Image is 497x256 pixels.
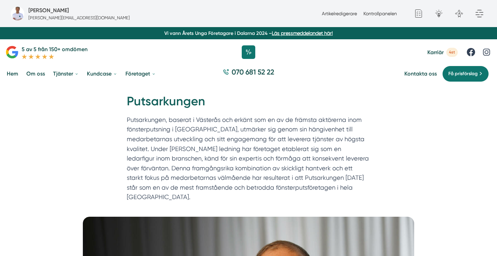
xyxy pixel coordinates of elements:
span: Karriär [427,49,444,56]
span: 070 681 52 22 [232,67,274,77]
a: Hem [5,65,20,82]
img: foretagsbild-pa-smartproduktion-en-webbyraer-i-dalarnas-lan.png [11,7,24,20]
a: Företaget [124,65,157,82]
span: 4st [446,48,458,57]
p: 5 av 5 från 150+ omdömen [22,45,88,54]
a: 070 681 52 22 [220,67,277,80]
a: Om oss [25,65,46,82]
a: Få prisförslag [442,66,489,82]
h5: Administratör [28,6,69,15]
p: Vi vann Årets Unga Företagare i Dalarna 2024 – [3,30,494,37]
a: Karriär 4st [427,48,458,57]
a: Läs pressmeddelandet här! [272,30,333,36]
a: Tjänster [52,65,80,82]
a: Artikelredigerare [322,11,357,16]
a: Kontakta oss [404,70,437,77]
p: [PERSON_NAME][EMAIL_ADDRESS][DOMAIN_NAME] [28,15,130,21]
h1: Putsarkungen [127,93,370,115]
a: Kundcase [86,65,119,82]
a: Kontrollpanelen [363,11,397,16]
span: Få prisförslag [448,70,478,78]
p: Putsarkungen, baserat i Västerås och erkänt som en av de främsta aktörerna inom fönsterputsning i... [127,115,370,205]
